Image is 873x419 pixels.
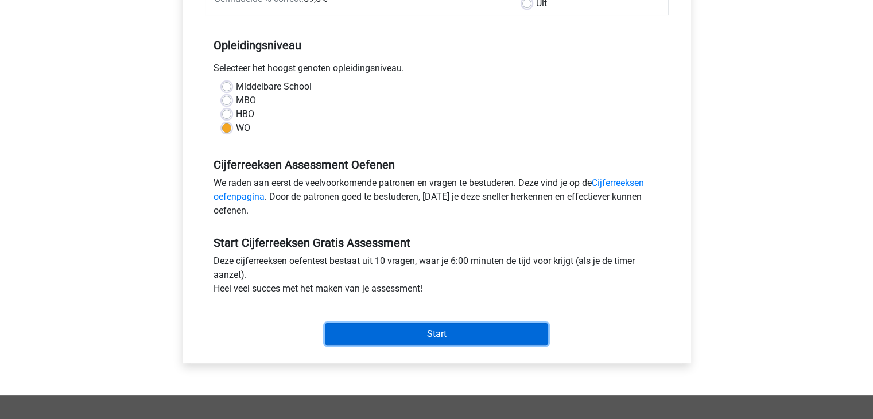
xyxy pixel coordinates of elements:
[205,176,669,222] div: We raden aan eerst de veelvoorkomende patronen en vragen te bestuderen. Deze vind je op de . Door...
[214,34,660,57] h5: Opleidingsniveau
[214,236,660,250] h5: Start Cijferreeksen Gratis Assessment
[236,121,250,135] label: WO
[236,80,312,94] label: Middelbare School
[205,254,669,300] div: Deze cijferreeksen oefentest bestaat uit 10 vragen, waar je 6:00 minuten de tijd voor krijgt (als...
[236,107,254,121] label: HBO
[236,94,256,107] label: MBO
[214,158,660,172] h5: Cijferreeksen Assessment Oefenen
[325,323,548,345] input: Start
[205,61,669,80] div: Selecteer het hoogst genoten opleidingsniveau.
